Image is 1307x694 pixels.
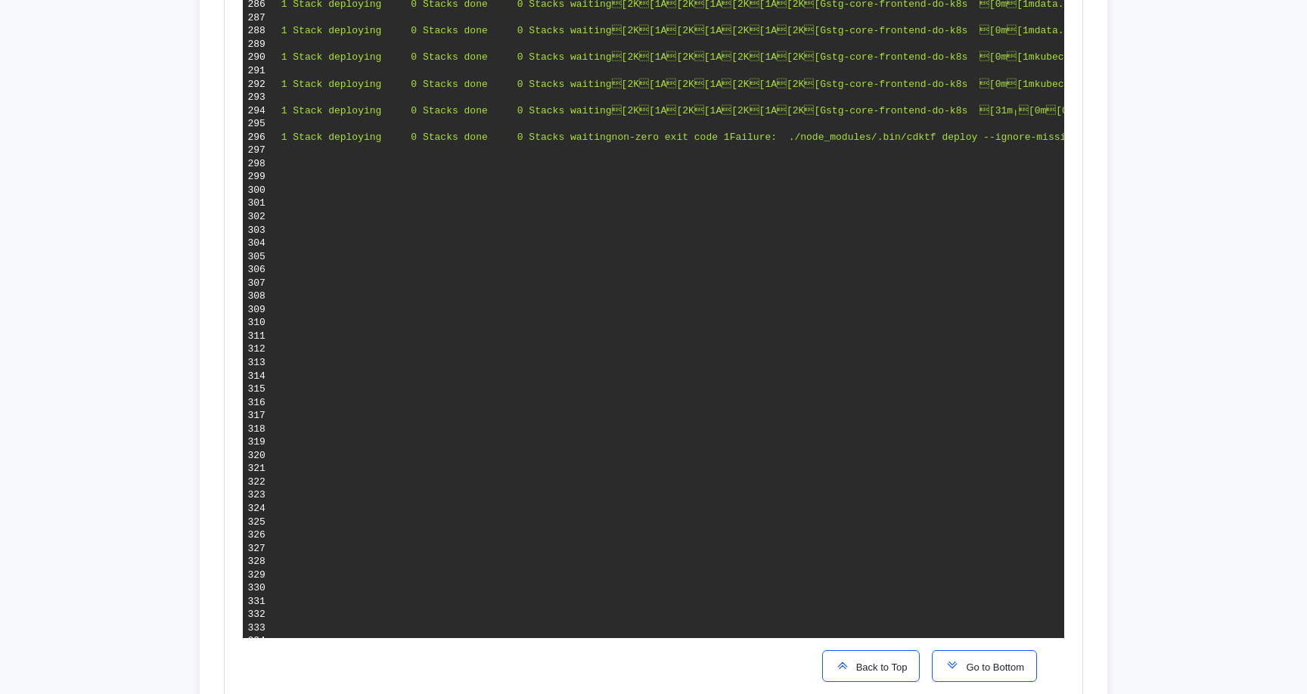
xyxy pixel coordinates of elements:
div: 304 [248,237,272,250]
div: 303 [248,224,272,237]
div: 329 [248,569,272,582]
div: 297 [248,144,272,157]
div: 321 [248,462,272,476]
div: 311 [248,330,272,343]
div: 323 [248,488,272,502]
div: 322 [248,476,272,489]
div: 312 [248,342,272,356]
div: 294 [248,104,272,118]
div: 325 [248,516,272,529]
div: 331 [248,595,272,609]
span: Back to Top [850,661,908,673]
div: 291 [248,64,272,78]
span: [2K[1A[2K[1A[2K[1A[2K[Gstg-core-frontend-do-k8s [31m╷[0m[0m [612,105,1074,116]
div: 320 [248,449,272,463]
div: 290 [248,51,272,64]
div: 318 [248,423,272,436]
div: 296 [248,131,272,144]
div: 302 [248,210,272,224]
div: 328 [248,555,272,569]
span: Go to Bottom [960,661,1024,673]
span: 1 Stack deploying 0 Stacks done 0 Stacks waiting [281,51,612,63]
div: 309 [248,303,272,317]
div: 319 [248,435,272,449]
img: scroll-to-icon.svg [945,658,960,673]
div: 307 [248,277,272,290]
div: 324 [248,502,272,516]
div: 334 [248,634,272,648]
span: 1 Stack deploying 0 Stacks done 0 Stacks waiting [281,105,612,116]
div: 306 [248,263,272,277]
div: 308 [248,290,272,303]
div: 315 [248,383,272,396]
img: scroll-to-icon.svg [835,658,850,673]
div: 298 [248,157,272,171]
span: 1 Stack deploying 0 Stacks done 0 Stacks waiting [281,25,612,36]
div: 327 [248,542,272,556]
div: 289 [248,38,272,51]
span: non-zero exit code 1 [612,132,730,143]
div: 317 [248,409,272,423]
div: 301 [248,197,272,210]
div: 295 [248,117,272,131]
div: 287 [248,11,272,25]
button: Go to Bottom [932,650,1037,682]
div: 299 [248,170,272,184]
div: 316 [248,396,272,410]
div: 305 [248,250,272,264]
div: 330 [248,581,272,595]
span: 1 Stack deploying 0 Stacks done 0 Stacks waiting [281,132,612,143]
span: 1 Stack deploying 0 Stacks done 0 Stacks waiting [281,79,612,90]
div: 292 [248,78,272,91]
div: 288 [248,24,272,38]
div: 333 [248,621,272,635]
div: 300 [248,184,272,197]
div: 314 [248,370,272,383]
div: 326 [248,528,272,542]
div: 293 [248,91,272,104]
div: 313 [248,356,272,370]
div: 310 [248,316,272,330]
button: Back to Top [822,650,920,682]
div: 332 [248,608,272,621]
